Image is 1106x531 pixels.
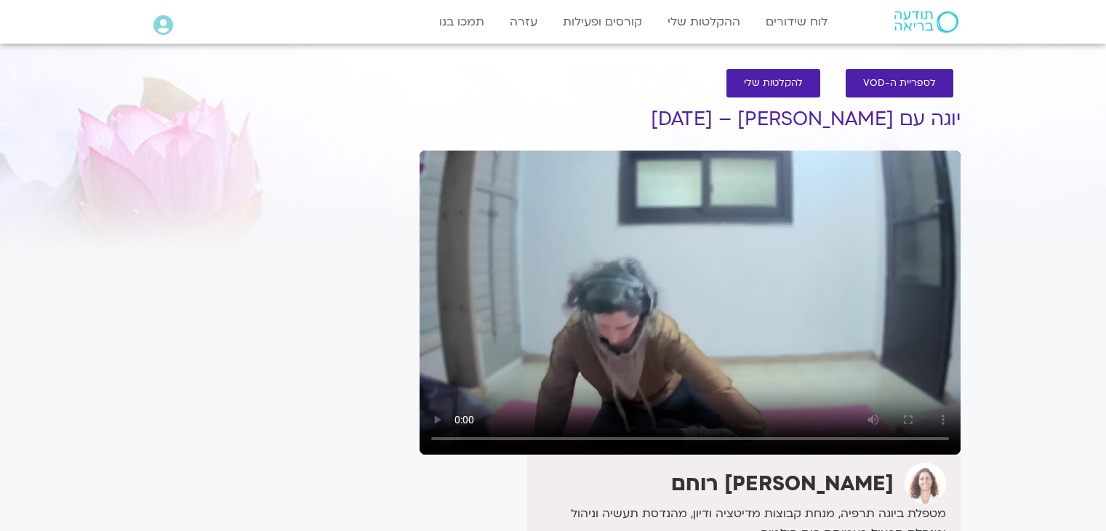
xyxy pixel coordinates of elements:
strong: [PERSON_NAME] רוחם [671,470,894,498]
span: לספריית ה-VOD [863,78,936,89]
a: קורסים ופעילות [556,8,649,36]
img: אורנה סמלסון רוחם [905,463,946,504]
a: להקלטות שלי [726,69,820,97]
img: תודעה בריאה [894,11,958,33]
a: עזרה [502,8,545,36]
a: ההקלטות שלי [660,8,748,36]
a: לוח שידורים [758,8,835,36]
h1: יוגה עם [PERSON_NAME] – [DATE] [420,108,961,130]
a: תמכו בנו [432,8,492,36]
a: לספריית ה-VOD [846,69,953,97]
span: להקלטות שלי [744,78,803,89]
